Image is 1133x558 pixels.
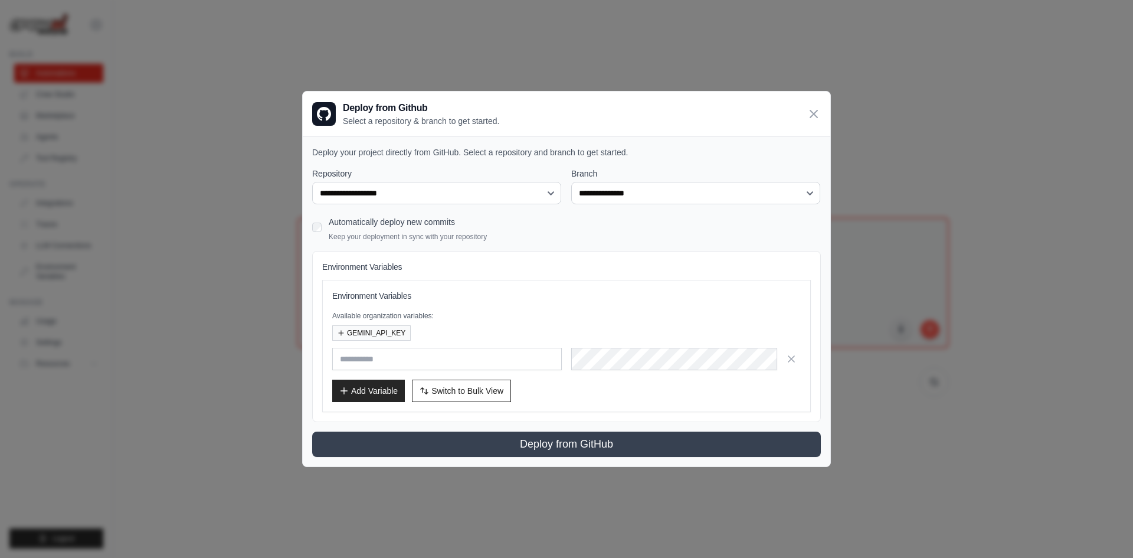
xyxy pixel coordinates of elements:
p: Available organization variables: [332,311,801,321]
button: GEMINI_API_KEY [332,325,411,341]
label: Automatically deploy new commits [329,217,455,227]
iframe: Chat Widget [1074,501,1133,558]
label: Repository [312,168,562,180]
span: Switch to Bulk View [431,385,503,397]
p: Deploy your project directly from GitHub. Select a repository and branch to get started. [312,146,821,158]
h3: Environment Variables [332,290,801,302]
p: Select a repository & branch to get started. [343,115,499,127]
h4: Environment Variables [322,261,811,273]
p: Keep your deployment in sync with your repository [329,232,487,242]
label: Branch [571,168,821,180]
h3: Deploy from Github [343,101,499,115]
button: Deploy from GitHub [312,432,821,457]
button: Switch to Bulk View [412,380,511,402]
button: Add Variable [332,380,405,402]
